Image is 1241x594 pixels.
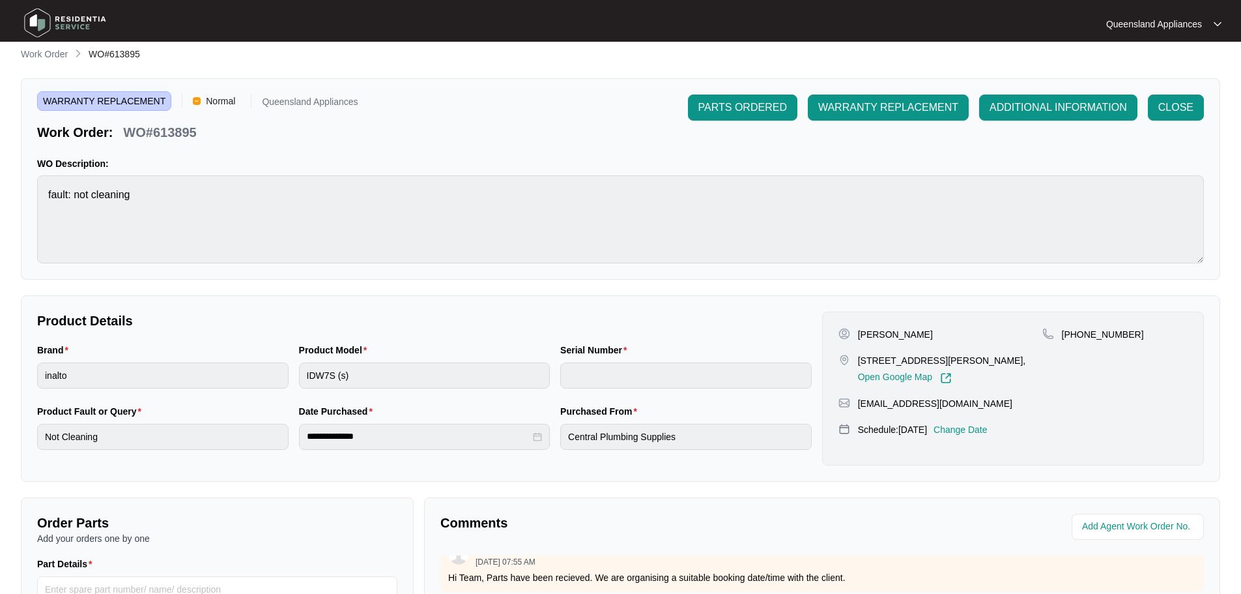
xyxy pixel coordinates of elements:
[688,95,797,121] button: PARTS ORDERED
[560,405,642,418] label: Purchased From
[18,48,70,62] a: Work Order
[990,100,1127,115] span: ADDITIONAL INFORMATION
[476,558,535,566] p: [DATE] 07:55 AM
[858,372,952,384] a: Open Google Map
[20,3,111,42] img: residentia service logo
[838,423,850,435] img: map-pin
[193,97,201,105] img: Vercel Logo
[37,363,289,389] input: Brand
[940,372,952,384] img: Link-External
[21,48,68,61] p: Work Order
[1214,21,1221,27] img: dropdown arrow
[37,557,98,571] label: Part Details
[698,100,787,115] span: PARTS ORDERED
[858,397,1012,410] p: [EMAIL_ADDRESS][DOMAIN_NAME]
[201,91,240,111] span: Normal
[37,91,171,111] span: WARRANTY REPLACEMENT
[808,95,969,121] button: WARRANTY REPLACEMENT
[307,430,531,443] input: Date Purchased
[1106,18,1202,31] p: Queensland Appliances
[37,175,1204,263] textarea: fault: not cleaning
[262,97,358,111] p: Queensland Appliances
[560,424,812,450] input: Purchased From
[37,312,812,330] p: Product Details
[838,328,850,340] img: user-pin
[448,571,1196,584] p: Hi Team, Parts have been recieved. We are organising a suitable booking date/time with the client.
[123,123,196,141] p: WO#613895
[560,344,632,357] label: Serial Number
[73,48,83,59] img: chevron-right
[1062,328,1144,341] p: [PHONE_NUMBER]
[838,354,850,366] img: map-pin
[979,95,1137,121] button: ADDITIONAL INFORMATION
[299,363,550,389] input: Product Model
[858,423,927,436] p: Schedule: [DATE]
[818,100,958,115] span: WARRANTY REPLACEMENT
[37,123,113,141] p: Work Order:
[1042,328,1054,340] img: map-pin
[440,514,813,532] p: Comments
[37,344,74,357] label: Brand
[299,405,378,418] label: Date Purchased
[1148,95,1204,121] button: CLOSE
[858,328,933,341] p: [PERSON_NAME]
[1082,519,1196,535] input: Add Agent Work Order No.
[37,424,289,450] input: Product Fault or Query
[37,532,397,545] p: Add your orders one by one
[37,405,147,418] label: Product Fault or Query
[37,514,397,532] p: Order Parts
[1158,100,1193,115] span: CLOSE
[934,423,988,436] p: Change Date
[858,354,1026,367] p: [STREET_ADDRESS][PERSON_NAME],
[838,397,850,409] img: map-pin
[89,49,140,59] span: WO#613895
[37,157,1204,170] p: WO Description:
[560,363,812,389] input: Serial Number
[299,344,373,357] label: Product Model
